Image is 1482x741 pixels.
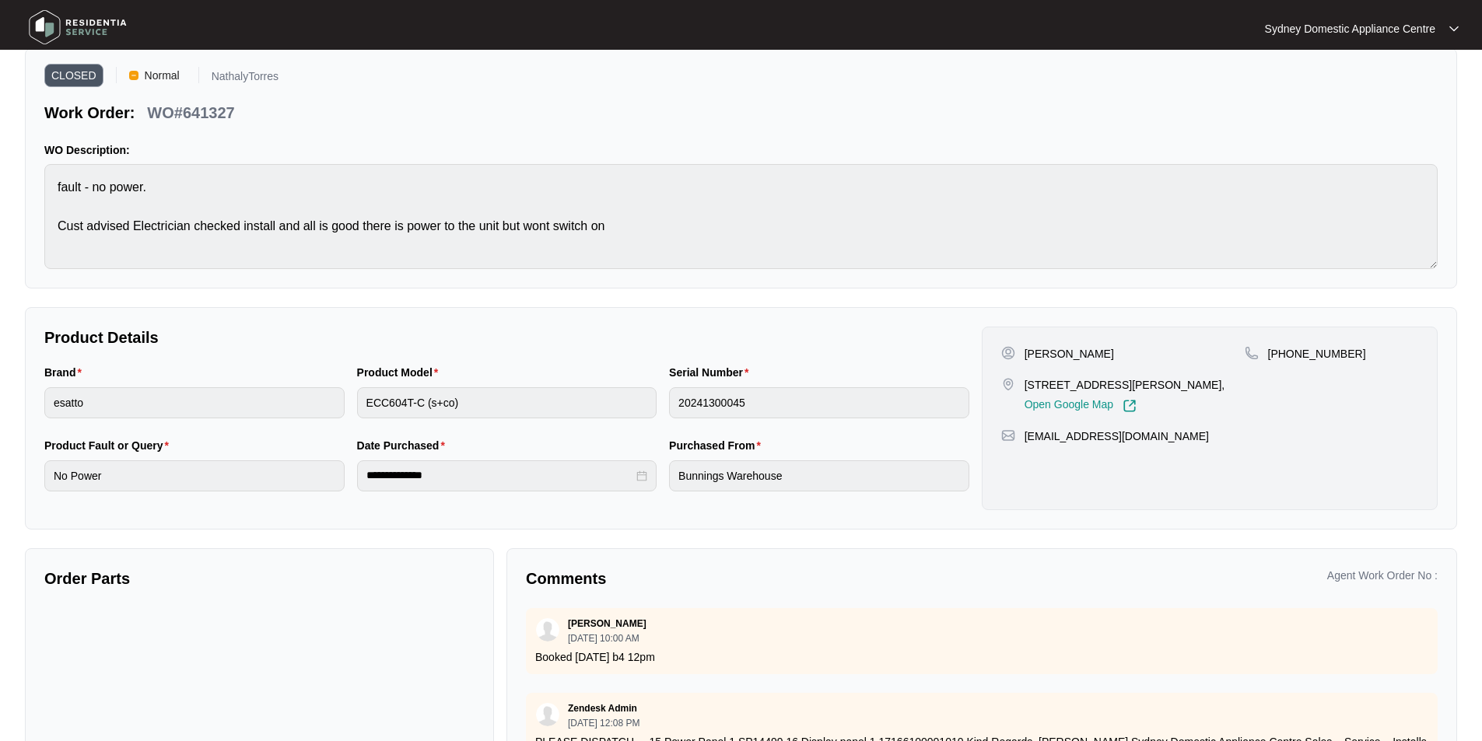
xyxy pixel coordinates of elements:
p: Order Parts [44,568,475,589]
p: [PERSON_NAME] [568,617,646,630]
input: Brand [44,387,345,418]
p: Sydney Domestic Appliance Centre [1265,21,1435,37]
img: dropdown arrow [1449,25,1459,33]
img: user-pin [1001,346,1015,360]
span: Normal [138,64,186,87]
p: WO Description: [44,142,1438,158]
img: user.svg [536,618,559,641]
p: Agent Work Order No : [1327,568,1438,583]
img: residentia service logo [23,4,132,51]
img: map-pin [1001,428,1015,442]
p: [PERSON_NAME] [1025,346,1114,362]
input: Product Fault or Query [44,460,345,491]
p: Product Details [44,327,969,348]
p: [DATE] 10:00 AM [568,634,646,643]
input: Date Purchased [366,467,634,484]
p: [DATE] 12:08 PM [568,718,639,728]
label: Product Fault or Query [44,438,175,453]
input: Purchased From [669,460,969,491]
input: Product Model [357,387,657,418]
input: Serial Number [669,387,969,418]
img: map-pin [1245,346,1259,360]
p: Comments [526,568,971,589]
img: user.svg [536,703,559,726]
a: Open Google Map [1025,399,1137,413]
p: Zendesk Admin [568,702,637,715]
label: Purchased From [669,438,767,453]
img: map-pin [1001,377,1015,391]
p: Work Order: [44,102,135,124]
textarea: fault - no power. Cust advised Electrician checked install and all is good there is power to the ... [44,164,1438,269]
p: Booked [DATE] b4 12pm [535,649,1428,665]
img: Vercel Logo [129,71,138,80]
p: [STREET_ADDRESS][PERSON_NAME], [1025,377,1225,393]
img: Link-External [1123,399,1137,413]
label: Product Model [357,365,445,380]
p: [EMAIL_ADDRESS][DOMAIN_NAME] [1025,428,1209,444]
label: Brand [44,365,88,380]
p: WO#641327 [147,102,234,124]
p: NathalyTorres [212,71,279,87]
label: Serial Number [669,365,755,380]
label: Date Purchased [357,438,451,453]
p: [PHONE_NUMBER] [1268,346,1366,362]
span: CLOSED [44,64,103,87]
